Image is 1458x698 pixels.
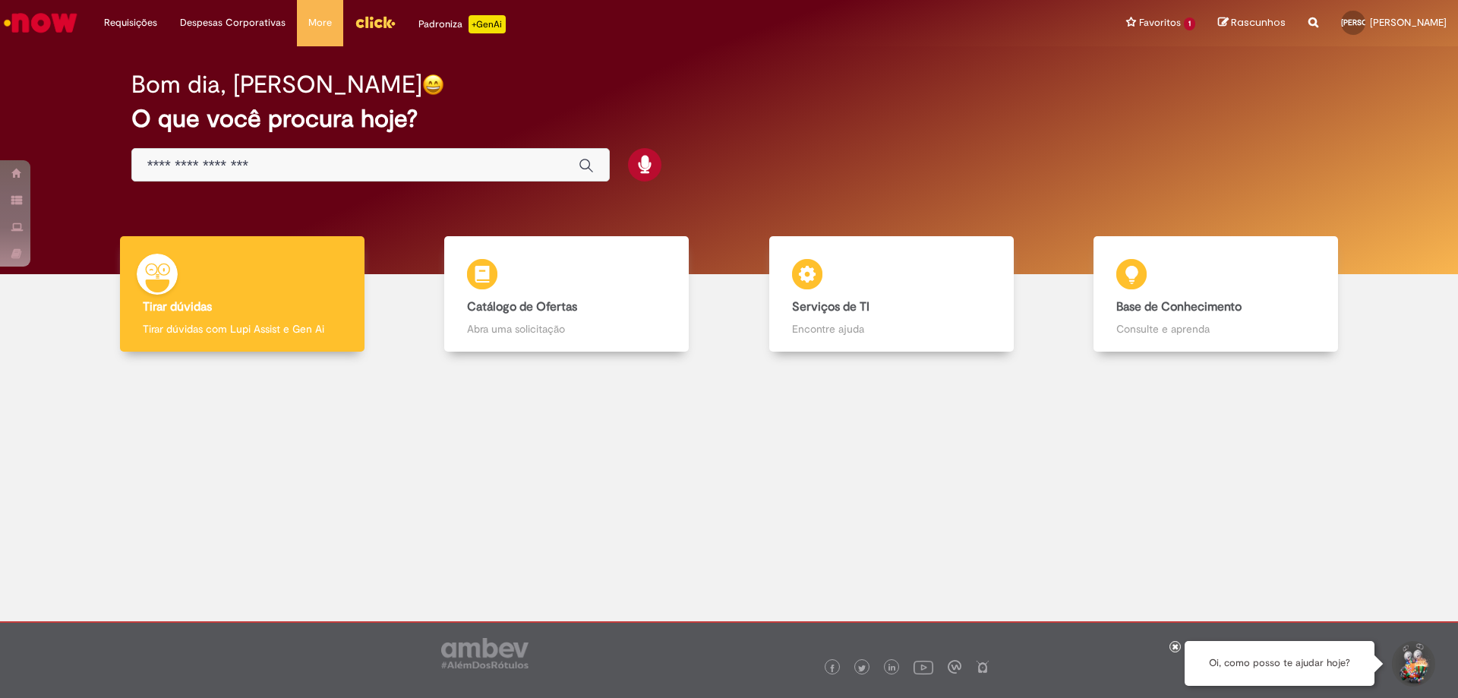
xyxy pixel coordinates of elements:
span: 1 [1184,17,1195,30]
b: Serviços de TI [792,299,869,314]
a: Serviços de TI Encontre ajuda [729,236,1054,352]
h2: O que você procura hoje? [131,106,1327,132]
img: ServiceNow [2,8,80,38]
img: logo_footer_workplace.png [948,660,961,674]
span: [PERSON_NAME] [1370,16,1447,29]
img: logo_footer_facebook.png [828,665,836,672]
img: logo_footer_youtube.png [914,657,933,677]
span: [PERSON_NAME] [1341,17,1400,27]
img: happy-face.png [422,74,444,96]
span: Requisições [104,15,157,30]
div: Padroniza [418,15,506,33]
img: logo_footer_ambev_rotulo_gray.png [441,638,529,668]
span: More [308,15,332,30]
div: Oi, como posso te ajudar hoje? [1185,641,1374,686]
img: logo_footer_naosei.png [976,660,989,674]
button: Iniciar Conversa de Suporte [1390,641,1435,687]
b: Catálogo de Ofertas [467,299,577,314]
a: Rascunhos [1218,16,1286,30]
p: Encontre ajuda [792,321,991,336]
b: Base de Conhecimento [1116,299,1242,314]
img: logo_footer_twitter.png [858,665,866,672]
a: Catálogo de Ofertas Abra uma solicitação [405,236,730,352]
img: logo_footer_linkedin.png [888,664,896,673]
span: Rascunhos [1231,15,1286,30]
span: Despesas Corporativas [180,15,286,30]
p: Tirar dúvidas com Lupi Assist e Gen Ai [143,321,342,336]
img: click_logo_yellow_360x200.png [355,11,396,33]
p: Consulte e aprenda [1116,321,1315,336]
b: Tirar dúvidas [143,299,212,314]
a: Tirar dúvidas Tirar dúvidas com Lupi Assist e Gen Ai [80,236,405,352]
p: Abra uma solicitação [467,321,666,336]
span: Favoritos [1139,15,1181,30]
p: +GenAi [469,15,506,33]
a: Base de Conhecimento Consulte e aprenda [1054,236,1379,352]
h2: Bom dia, [PERSON_NAME] [131,71,422,98]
